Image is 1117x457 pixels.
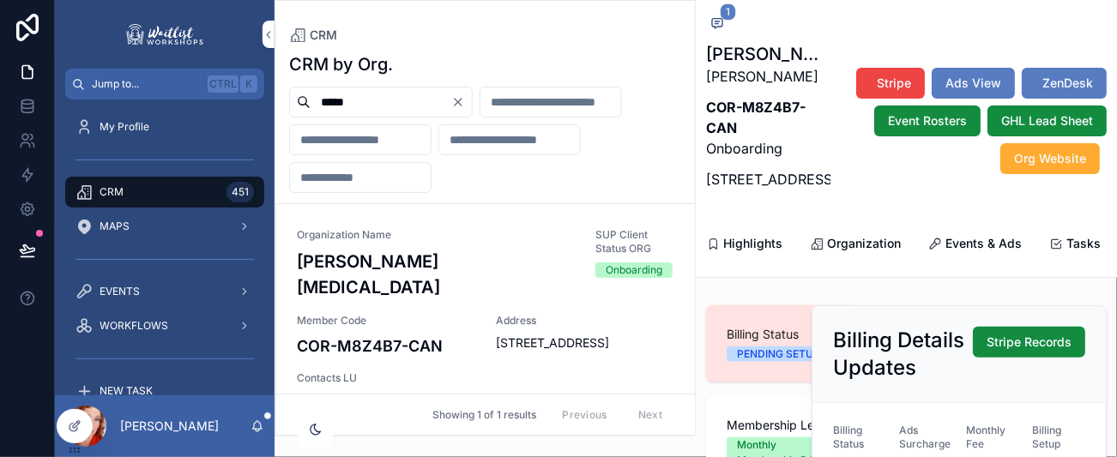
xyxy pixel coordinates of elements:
[706,14,728,35] button: 1
[1014,150,1086,167] span: Org Website
[100,285,140,298] span: EVENTS
[55,99,275,395] div: scrollable content
[723,235,782,252] span: Highlights
[289,27,337,44] a: CRM
[100,384,153,398] span: NEW TASK
[945,235,1022,252] span: Events & Ads
[932,68,1015,99] button: Ads View
[65,276,264,307] a: EVENTS
[706,99,806,136] strong: COR-M8Z4B7-CAN
[310,27,337,44] span: CRM
[1042,75,1093,92] span: ZenDesk
[1000,143,1100,174] button: Org Website
[987,334,1072,351] span: Stripe Records
[1022,68,1107,99] button: ZenDesk
[706,66,830,87] p: [PERSON_NAME]
[124,21,206,48] img: App logo
[1001,112,1093,129] span: GHL Lead Sheet
[928,228,1022,262] a: Events & Ads
[451,95,472,109] button: Clear
[727,326,836,343] span: Billing Status
[888,112,967,129] span: Event Rosters
[208,75,238,93] span: Ctrl
[65,177,264,207] a: CRM451
[877,75,911,92] span: Stripe
[92,77,201,91] span: Jump to...
[833,327,973,382] h2: Billing Details Updates
[432,408,536,422] span: Showing 1 of 1 results
[833,424,864,450] span: Billing Status
[899,424,951,450] span: Ads Surcharge
[874,105,981,136] button: Event Rosters
[706,169,830,189] p: [STREET_ADDRESS]
[297,392,674,443] span: [PERSON_NAME] , [PERSON_NAME], [PERSON_NAME] Del [PERSON_NAME], [PERSON_NAME], [PERSON_NAME], [PE...
[496,334,674,352] span: [STREET_ADDRESS]
[100,185,124,199] span: CRM
[1049,228,1101,262] a: Tasks
[65,111,264,142] a: My Profile
[606,262,662,278] div: Onboarding
[65,310,264,341] a: WORKFLOWS
[297,228,575,242] span: Organization Name
[289,52,393,76] h1: CRM by Org.
[65,69,264,99] button: Jump to...CtrlK
[496,314,674,328] span: Address
[945,75,1001,92] span: Ads View
[242,77,256,91] span: K
[973,327,1085,358] button: Stripe Records
[706,228,782,262] a: Highlights
[226,182,254,202] div: 451
[65,376,264,406] a: NEW TASK
[297,314,475,328] span: Member Code
[120,418,219,435] p: [PERSON_NAME]
[827,235,901,252] span: Organization
[856,68,925,99] button: Stripe
[297,371,674,385] span: Contacts LU
[65,211,264,242] a: MAPS
[297,334,475,358] h4: COR-M8Z4B7-CAN
[966,424,1005,450] span: Monthly Fee
[100,219,130,233] span: MAPS
[100,120,149,134] span: My Profile
[297,249,575,300] h3: [PERSON_NAME] [MEDICAL_DATA]
[706,97,830,159] p: Onboarding
[1066,235,1101,252] span: Tasks
[727,417,836,434] span: Membership Level
[737,346,820,362] div: PENDING SETUP
[720,3,736,21] span: 1
[987,105,1107,136] button: GHL Lead Sheet
[1032,424,1061,450] span: Billing Setup
[706,42,830,66] h1: [PERSON_NAME] [MEDICAL_DATA]
[810,228,901,262] a: Organization
[595,228,674,256] span: SUP Client Status ORG
[100,319,168,333] span: WORKFLOWS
